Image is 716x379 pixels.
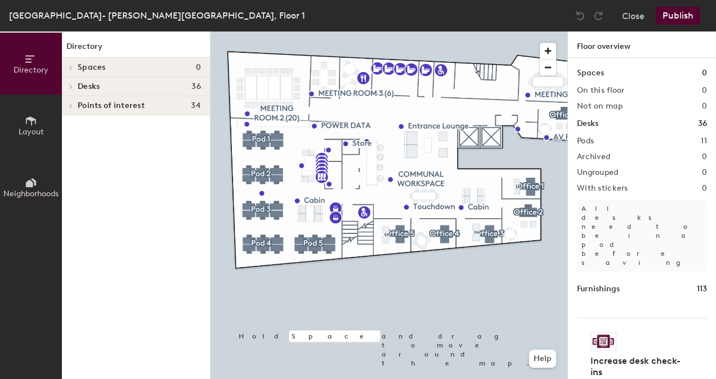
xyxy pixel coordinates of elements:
span: 36 [191,82,201,91]
h2: 0 [702,102,707,111]
h2: With stickers [577,184,628,193]
span: Desks [78,82,100,91]
h1: Furnishings [577,283,620,295]
img: Sticker logo [590,332,616,351]
h2: Ungrouped [577,168,619,177]
h4: Increase desk check-ins [590,355,687,378]
span: Neighborhoods [3,189,59,198]
span: Layout [19,127,44,137]
h2: 0 [702,168,707,177]
h2: Archived [577,152,610,161]
span: Directory [14,65,48,75]
h1: Directory [62,40,210,58]
h1: Floor overview [568,31,716,58]
button: Help [529,350,556,368]
h1: Spaces [577,67,604,79]
h1: Desks [577,118,598,130]
h1: 113 [697,283,707,295]
img: Undo [575,10,586,21]
span: Points of interest [78,101,145,110]
button: Close [622,7,645,25]
h2: 0 [702,86,707,95]
h2: Not on map [577,102,623,111]
span: 34 [191,101,201,110]
h2: On this floor [577,86,625,95]
img: Redo [593,10,604,21]
h2: 11 [701,137,707,146]
span: Spaces [78,63,106,72]
div: [GEOGRAPHIC_DATA]- [PERSON_NAME][GEOGRAPHIC_DATA], Floor 1 [9,8,305,22]
h2: Pods [577,137,594,146]
h2: 0 [702,152,707,161]
h1: 0 [702,67,707,79]
h1: 36 [698,118,707,130]
h2: 0 [702,184,707,193]
p: All desks need to be in a pod before saving [577,200,707,272]
span: 0 [196,63,201,72]
button: Publish [656,7,700,25]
